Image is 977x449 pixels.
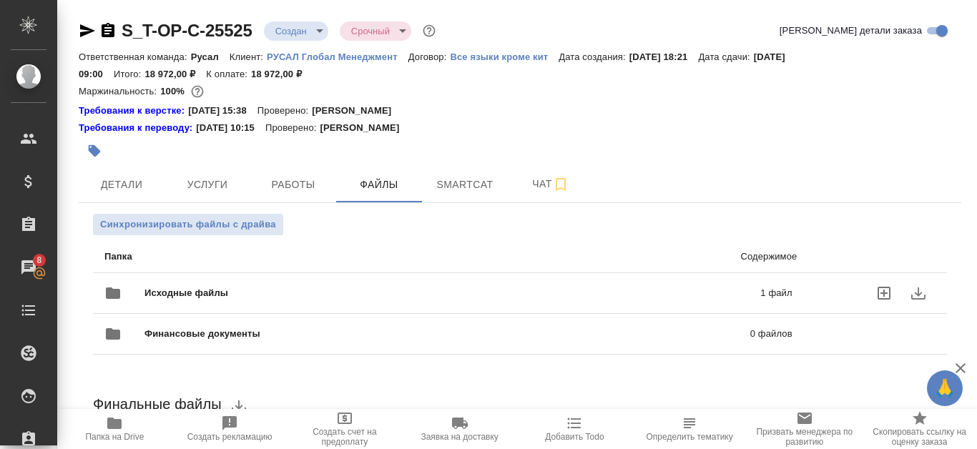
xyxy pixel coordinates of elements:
[99,22,117,39] button: Скопировать ссылку
[144,69,206,79] p: 18 972,00 ₽
[780,24,922,38] span: [PERSON_NAME] детали заказа
[552,176,569,193] svg: Подписаться
[901,276,936,310] button: download
[320,121,410,135] p: [PERSON_NAME]
[747,409,863,449] button: Призвать менеджера по развитию
[172,409,288,449] button: Создать рекламацию
[517,409,632,449] button: Добавить Todo
[505,327,792,341] p: 0 файлов
[196,121,265,135] p: [DATE] 10:15
[867,276,901,310] label: uploadFiles
[259,176,328,194] span: Работы
[160,86,188,97] p: 100%
[933,373,957,403] span: 🙏
[629,51,699,62] p: [DATE] 18:21
[340,21,411,41] div: Создан
[271,25,311,37] button: Создан
[188,82,207,101] button: 0.00 RUB;
[408,51,451,62] p: Договор:
[267,50,408,62] a: РУСАЛ Глобал Менеджмент
[4,250,54,285] a: 8
[257,104,313,118] p: Проверено:
[79,86,160,97] p: Маржинальность:
[431,176,499,194] span: Smartcat
[122,21,252,40] a: S_T-OP-C-25525
[79,121,196,135] a: Требования к переводу:
[345,176,413,194] span: Файлы
[28,253,50,267] span: 8
[545,432,604,442] span: Добавить Todo
[79,22,96,39] button: Скопировать ссылку для ЯМессенджера
[402,409,517,449] button: Заявка на доставку
[450,50,559,62] a: Все языки кроме кит
[450,51,559,62] p: Все языки кроме кит
[251,69,313,79] p: 18 972,00 ₽
[85,432,144,442] span: Папка на Drive
[516,175,585,193] span: Чат
[296,427,394,447] span: Создать счет на предоплату
[79,51,191,62] p: Ответственная команда:
[173,176,242,194] span: Услуги
[96,276,130,310] button: folder
[87,176,156,194] span: Детали
[187,432,273,442] span: Создать рекламацию
[93,396,222,412] span: Финальные файлы
[288,409,403,449] button: Создать счет на предоплату
[206,69,251,79] p: К оплате:
[79,135,110,167] button: Добавить тэг
[420,21,438,40] button: Доп статусы указывают на важность/срочность заказа
[646,432,732,442] span: Определить тематику
[96,317,130,351] button: folder
[421,432,498,442] span: Заявка на доставку
[870,427,968,447] span: Скопировать ссылку на оценку заказа
[104,250,436,264] p: Папка
[79,104,188,118] a: Требования к верстке:
[57,409,172,449] button: Папка на Drive
[191,51,230,62] p: Русал
[188,104,257,118] p: [DATE] 15:38
[264,21,328,41] div: Создан
[436,250,797,264] p: Содержимое
[144,286,494,300] span: Исходные файлы
[230,51,267,62] p: Клиент:
[862,409,977,449] button: Скопировать ссылку на оценку заказа
[144,327,505,341] span: Финансовые документы
[267,51,408,62] p: РУСАЛ Глобал Менеджмент
[100,217,276,232] span: Синхронизировать файлы с драйва
[698,51,753,62] p: Дата сдачи:
[756,427,854,447] span: Призвать менеджера по развитию
[222,389,256,423] button: download
[632,409,747,449] button: Определить тематику
[347,25,394,37] button: Срочный
[114,69,144,79] p: Итого:
[265,121,320,135] p: Проверено:
[559,51,629,62] p: Дата создания:
[93,214,283,235] button: Синхронизировать файлы с драйва
[79,104,188,118] div: Нажми, чтобы открыть папку с инструкцией
[312,104,402,118] p: [PERSON_NAME]
[927,370,963,406] button: 🙏
[79,121,196,135] div: Нажми, чтобы открыть папку с инструкцией
[494,286,792,300] p: 1 файл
